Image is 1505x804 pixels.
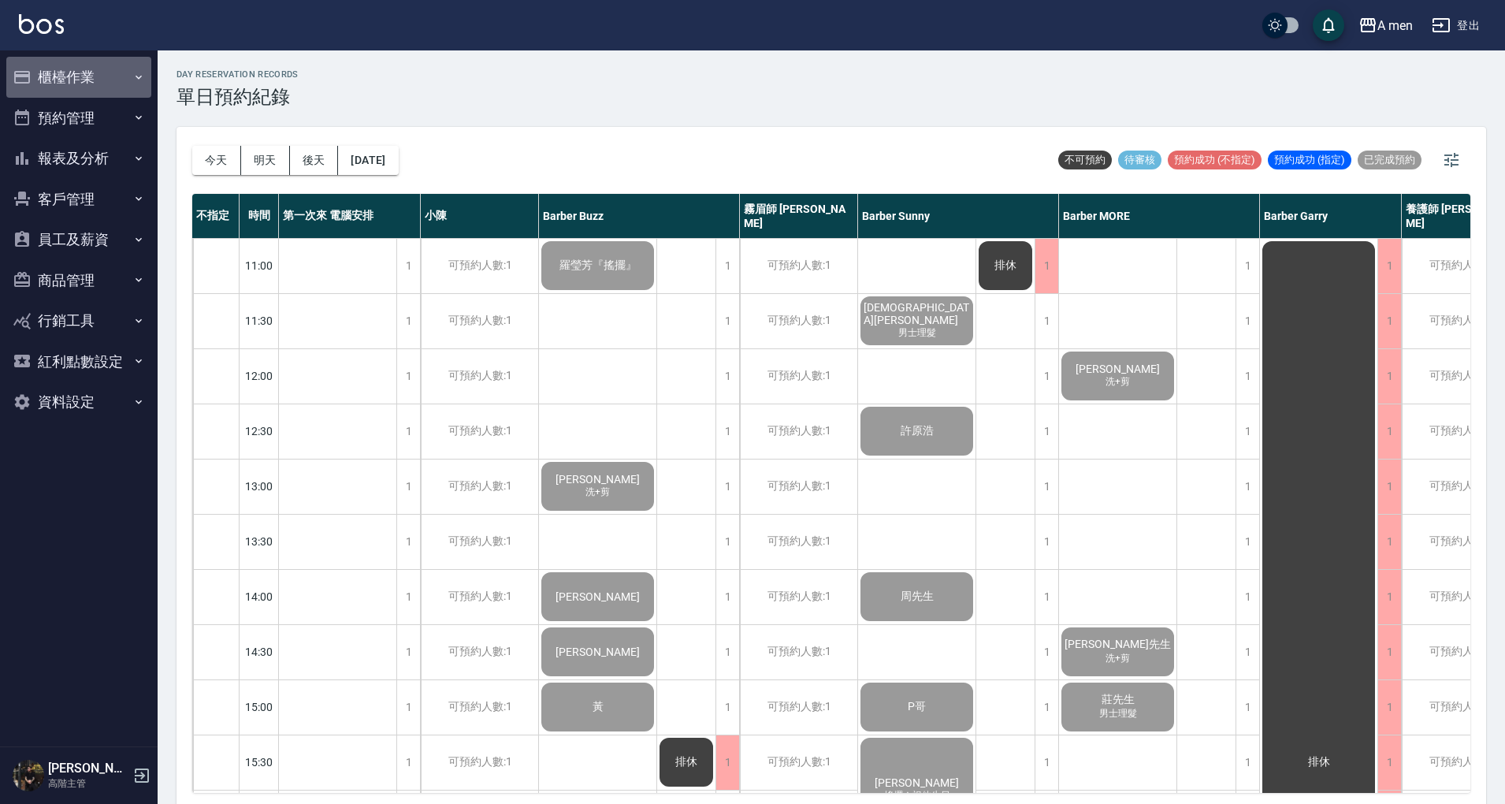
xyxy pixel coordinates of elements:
[1352,9,1419,42] button: A men
[1072,363,1163,375] span: [PERSON_NAME]
[715,680,739,735] div: 1
[6,98,151,139] button: 預約管理
[240,404,279,459] div: 12:30
[740,294,857,348] div: 可預約人數:1
[421,680,538,735] div: 可預約人數:1
[396,680,420,735] div: 1
[552,473,643,486] span: [PERSON_NAME]
[1260,194,1402,238] div: Barber Garry
[1377,16,1413,35] div: A men
[421,735,538,790] div: 可預約人數:1
[1035,570,1058,624] div: 1
[6,341,151,382] button: 紅利點數設定
[740,239,857,293] div: 可預約人數:1
[1035,404,1058,459] div: 1
[192,146,241,175] button: 今天
[897,590,937,604] span: 周先生
[1377,460,1401,514] div: 1
[1358,153,1421,167] span: 已完成預約
[1035,239,1058,293] div: 1
[396,404,420,459] div: 1
[1168,153,1262,167] span: 預約成功 (不指定)
[715,404,739,459] div: 1
[240,459,279,514] div: 13:00
[1102,375,1133,389] span: 洗+剪
[556,259,640,273] span: 羅瑩芳『搖擺』
[1236,570,1259,624] div: 1
[1236,460,1259,514] div: 1
[6,260,151,301] button: 商品管理
[421,294,538,348] div: 可預約人數:1
[421,570,538,624] div: 可預約人數:1
[715,294,739,348] div: 1
[421,349,538,404] div: 可預約人數:1
[1313,9,1344,41] button: save
[396,515,420,569] div: 1
[871,776,962,789] span: [PERSON_NAME]
[881,789,953,802] span: 搖擺！祝他生日
[177,69,299,80] h2: day Reservation records
[1268,153,1351,167] span: 預約成功 (指定)
[240,238,279,293] div: 11:00
[740,735,857,790] div: 可預約人數:1
[396,735,420,790] div: 1
[6,179,151,220] button: 客戶管理
[1236,349,1259,404] div: 1
[396,239,420,293] div: 1
[905,700,929,714] span: P哥
[1236,404,1259,459] div: 1
[1236,515,1259,569] div: 1
[552,646,643,658] span: [PERSON_NAME]
[6,300,151,341] button: 行銷工具
[1102,652,1133,665] span: 洗+剪
[552,590,643,603] span: [PERSON_NAME]
[421,460,538,514] div: 可預約人數:1
[396,349,420,404] div: 1
[421,625,538,679] div: 可預約人數:1
[240,194,279,238] div: 時間
[1061,638,1174,652] span: [PERSON_NAME]先生
[1035,680,1058,735] div: 1
[6,219,151,260] button: 員工及薪資
[240,624,279,679] div: 14:30
[740,515,857,569] div: 可預約人數:1
[421,194,539,238] div: 小陳
[6,382,151,422] button: 資料設定
[1059,194,1260,238] div: Barber MORE
[589,700,607,714] span: 黃
[1035,460,1058,514] div: 1
[740,680,857,735] div: 可預約人數:1
[715,460,739,514] div: 1
[740,460,857,514] div: 可預約人數:1
[1377,404,1401,459] div: 1
[1236,735,1259,790] div: 1
[1377,625,1401,679] div: 1
[396,570,420,624] div: 1
[192,194,240,238] div: 不指定
[1377,239,1401,293] div: 1
[240,348,279,404] div: 12:00
[1236,680,1259,735] div: 1
[396,460,420,514] div: 1
[240,569,279,624] div: 14:00
[740,625,857,679] div: 可預約人數:1
[858,194,1059,238] div: Barber Sunny
[19,14,64,34] img: Logo
[241,146,290,175] button: 明天
[1377,735,1401,790] div: 1
[1058,153,1112,167] span: 不可預約
[1305,755,1333,769] span: 排休
[1035,294,1058,348] div: 1
[6,57,151,98] button: 櫃檯作業
[177,86,299,108] h3: 單日預約紀錄
[1035,735,1058,790] div: 1
[672,755,700,769] span: 排休
[396,625,420,679] div: 1
[1377,294,1401,348] div: 1
[48,776,128,791] p: 高階主管
[715,515,739,569] div: 1
[1096,707,1140,720] span: 男士理髮
[290,146,339,175] button: 後天
[1377,349,1401,404] div: 1
[740,404,857,459] div: 可預約人數:1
